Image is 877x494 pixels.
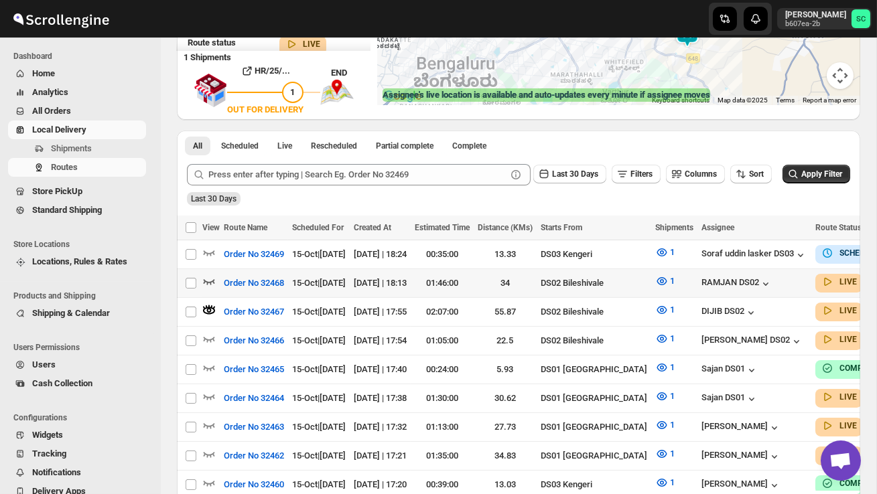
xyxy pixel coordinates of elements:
[685,169,717,179] span: Columns
[8,139,146,158] button: Shipments
[478,276,533,290] div: 34
[32,448,66,459] span: Tracking
[749,169,764,179] span: Sort
[8,252,146,271] button: Locations, Rules & Rates
[821,448,857,461] button: LIVE
[655,223,693,232] span: Shipments
[216,330,292,351] button: Order No 32466
[32,467,81,477] span: Notifications
[647,472,683,493] button: 1
[670,333,675,343] span: 1
[381,88,425,105] img: Google
[354,276,407,290] div: [DATE] | 18:13
[647,270,683,292] button: 1
[194,64,227,116] img: shop.svg
[292,450,346,461] span: 15-Oct | [DATE]
[381,88,425,105] a: Open this area in Google Maps (opens a new window)
[821,419,857,432] button: LIVE
[285,37,321,51] button: LIVE
[478,478,533,491] div: 13.03
[32,68,55,78] span: Home
[670,477,675,487] span: 1
[478,305,533,319] div: 55.87
[856,15,866,23] text: SC
[354,223,391,232] span: Created At
[292,223,344,232] span: Scheduled For
[821,275,857,289] button: LIVE
[701,277,772,291] button: RAMJAN DS02
[303,39,321,49] b: LIVE
[221,141,259,151] span: Scheduled
[647,414,683,436] button: 1
[452,141,486,151] span: Complete
[666,165,725,183] button: Columns
[224,334,284,347] span: Order No 32466
[224,478,284,491] span: Order No 32460
[32,125,86,135] span: Local Delivery
[177,46,231,62] b: 1 Shipments
[224,420,284,434] span: Order No 32463
[8,374,146,393] button: Cash Collection
[777,8,872,29] button: User menu
[311,141,357,151] span: Rescheduled
[354,334,407,347] div: [DATE] | 17:54
[188,37,236,48] span: Route status
[32,205,102,215] span: Standard Shipping
[541,223,582,232] span: Starts From
[478,449,533,463] div: 34.83
[8,463,146,482] button: Notifications
[292,307,346,317] span: 15-Oct | [DATE]
[255,66,291,76] b: HR/25/...
[277,141,292,151] span: Live
[202,223,220,232] span: View
[216,445,292,467] button: Order No 32462
[701,421,781,434] div: [PERSON_NAME]
[32,87,68,97] span: Analytics
[701,479,781,492] button: [PERSON_NAME]
[32,186,82,196] span: Store PickUp
[216,244,292,265] button: Order No 32469
[8,158,146,177] button: Routes
[292,479,346,489] span: 15-Oct | [DATE]
[415,363,470,376] div: 00:24:00
[541,363,647,376] div: DS01 [GEOGRAPHIC_DATA]
[185,137,210,155] button: All routes
[670,276,675,286] span: 1
[785,20,846,28] p: b607ea-2b
[383,88,710,102] label: Assignee's live location is available and auto-updates every minute if assignee moves
[670,247,675,257] span: 1
[216,416,292,438] button: Order No 32463
[415,248,470,261] div: 00:35:00
[224,223,267,232] span: Route Name
[224,305,284,319] span: Order No 32467
[11,2,111,35] img: ScrollEngine
[191,194,237,203] span: Last 30 Days
[541,420,647,434] div: DS01 [GEOGRAPHIC_DATA]
[415,420,470,434] div: 01:13:00
[821,304,857,317] button: LIVE
[8,83,146,102] button: Analytics
[647,242,683,263] button: 1
[541,478,647,491] div: DS03 Kengeri
[701,392,758,406] div: Sajan DS01
[32,378,92,388] span: Cash Collection
[478,392,533,405] div: 30.62
[415,223,470,232] span: Estimated Time
[701,248,807,262] div: Soraf uddin lasker DS03
[478,363,533,376] div: 5.93
[227,60,303,82] button: HR/25/...
[32,106,71,116] span: All Orders
[224,449,284,463] span: Order No 32462
[552,169,598,179] span: Last 30 Days
[541,392,647,405] div: DS01 [GEOGRAPHIC_DATA]
[216,301,292,323] button: Order No 32467
[647,386,683,407] button: 1
[292,335,346,345] span: 15-Oct | [DATE]
[478,420,533,434] div: 27.73
[701,363,758,377] button: Sajan DS01
[630,169,653,179] span: Filters
[701,335,803,348] button: [PERSON_NAME] DS02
